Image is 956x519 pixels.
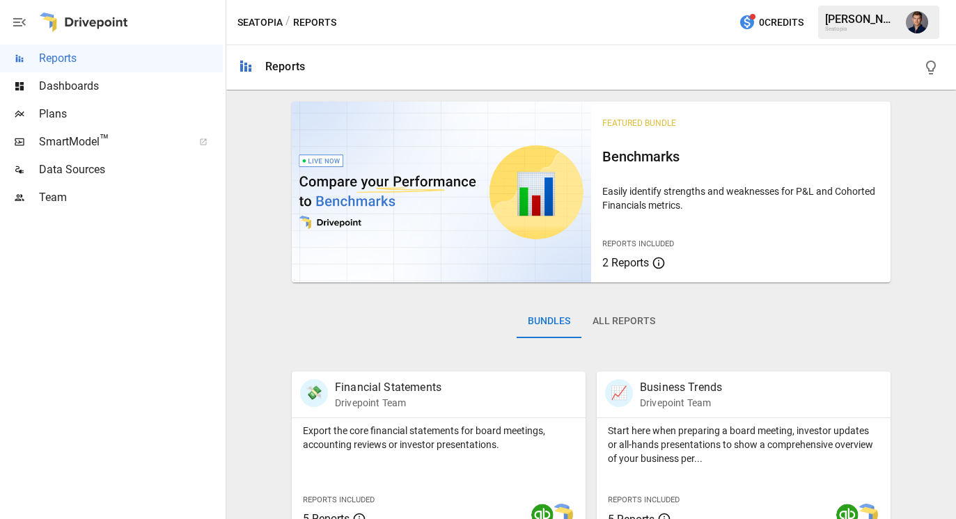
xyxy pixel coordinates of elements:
[100,131,109,149] span: ™
[39,161,223,178] span: Data Sources
[300,379,328,407] div: 💸
[303,495,375,504] span: Reports Included
[335,396,441,410] p: Drivepoint Team
[906,11,928,33] img: Clark Kissiah
[265,60,305,73] div: Reports
[825,26,898,32] div: Seatopia
[640,379,722,396] p: Business Trends
[733,10,809,35] button: 0Credits
[39,189,223,206] span: Team
[602,118,676,128] span: Featured Bundle
[608,424,879,465] p: Start here when preparing a board meeting, investor updates or all-hands presentations to show a ...
[581,305,666,338] button: All Reports
[292,102,591,282] img: video thumbnail
[759,14,804,31] span: 0 Credits
[335,379,441,396] p: Financial Statements
[602,145,879,168] h6: Benchmarks
[605,379,633,407] div: 📈
[602,256,649,269] span: 2 Reports
[640,396,722,410] p: Drivepoint Team
[303,424,574,452] p: Export the core financial statements for board meetings, accounting reviews or investor presentat...
[898,3,937,42] button: Clark Kissiah
[237,14,283,31] button: Seatopia
[602,239,674,248] span: Reports Included
[39,78,223,95] span: Dashboards
[517,305,581,338] button: Bundles
[285,14,290,31] div: /
[602,184,879,212] p: Easily identify strengths and weaknesses for P&L and Cohorted Financials metrics.
[39,134,184,150] span: SmartModel
[608,495,680,504] span: Reports Included
[39,106,223,122] span: Plans
[39,50,223,67] span: Reports
[825,13,898,26] div: [PERSON_NAME]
